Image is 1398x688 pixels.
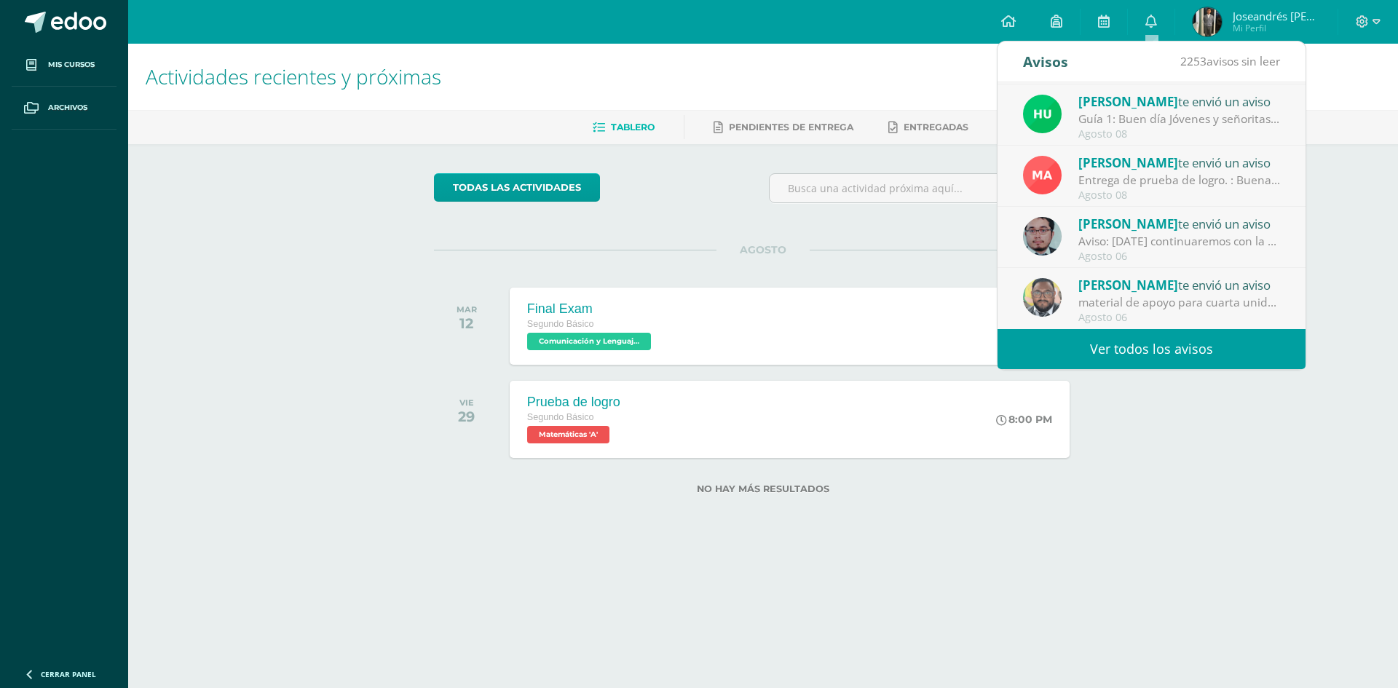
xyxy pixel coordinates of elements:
[1078,111,1281,127] div: Guía 1: Buen día Jóvenes y señoritas que San Juan Bosco Y María Auxiliadora les Bendigan. Por med...
[1078,92,1281,111] div: te envió un aviso
[527,319,594,329] span: Segundo Básico
[1233,22,1320,34] span: Mi Perfil
[716,243,810,256] span: AGOSTO
[998,329,1306,369] a: Ver todos los avisos
[527,412,594,422] span: Segundo Básico
[593,116,655,139] a: Tablero
[527,426,609,443] span: Matemáticas 'A'
[1023,278,1062,317] img: 712781701cd376c1a616437b5c60ae46.png
[48,102,87,114] span: Archivos
[611,122,655,133] span: Tablero
[458,408,475,425] div: 29
[904,122,968,133] span: Entregadas
[457,315,477,332] div: 12
[1180,53,1280,69] span: avisos sin leer
[729,122,853,133] span: Pendientes de entrega
[1078,153,1281,172] div: te envió un aviso
[1023,217,1062,256] img: 5fac68162d5e1b6fbd390a6ac50e103d.png
[1078,154,1178,171] span: [PERSON_NAME]
[1078,275,1281,294] div: te envió un aviso
[1078,250,1281,263] div: Agosto 06
[1078,128,1281,141] div: Agosto 08
[12,44,116,87] a: Mis cursos
[458,398,475,408] div: VIE
[770,174,1092,202] input: Busca una actividad próxima aquí...
[146,63,441,90] span: Actividades recientes y próximas
[1078,214,1281,233] div: te envió un aviso
[1078,172,1281,189] div: Entrega de prueba de logro. : Buenas tardes, estimados estudiantes y padres de familia. Por este ...
[1078,312,1281,324] div: Agosto 06
[41,669,96,679] span: Cerrar panel
[1078,216,1178,232] span: [PERSON_NAME]
[1078,277,1178,293] span: [PERSON_NAME]
[457,304,477,315] div: MAR
[1078,93,1178,110] span: [PERSON_NAME]
[1078,294,1281,311] div: material de apoyo para cuarta unidad : descargar material de apoyo y leer
[434,173,600,202] a: todas las Actividades
[1023,41,1068,82] div: Avisos
[714,116,853,139] a: Pendientes de entrega
[48,59,95,71] span: Mis cursos
[1233,9,1320,23] span: Joseandrés [PERSON_NAME]
[1180,53,1207,69] span: 2253
[1193,7,1222,36] img: f36dfe70913519acba7c0dacb2b7249f.png
[12,87,116,130] a: Archivos
[1078,189,1281,202] div: Agosto 08
[527,333,651,350] span: Comunicación y Lenguaje, Idioma Extranjero Inglés 'A'
[996,413,1052,426] div: 8:00 PM
[888,116,968,139] a: Entregadas
[527,395,620,410] div: Prueba de logro
[1023,95,1062,133] img: fd23069c3bd5c8dde97a66a86ce78287.png
[527,301,655,317] div: Final Exam
[1023,156,1062,194] img: 0fd6451cf16eae051bb176b5d8bc5f11.png
[1078,233,1281,250] div: Aviso: Mañana continuaremos con la esfera y el sombreado, traerlos y traer otro formato
[434,483,1093,494] label: No hay más resultados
